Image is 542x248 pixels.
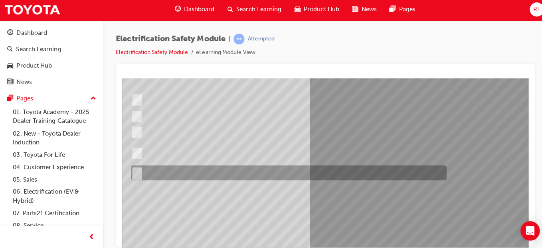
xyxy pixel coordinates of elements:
[10,149,99,162] a: 03. Toyota For Life
[16,30,47,39] div: Dashboard
[515,221,534,240] div: Open Intercom Messenger
[524,4,538,18] button: RF
[88,232,94,242] span: prev-icon
[386,6,392,16] span: pages-icon
[3,92,99,107] button: Pages
[7,64,13,71] span: car-icon
[245,37,272,44] div: Attempted
[4,2,60,20] img: Trak
[173,6,179,16] span: guage-icon
[231,35,242,46] span: learningRecordVerb_ATTEMPT-icon
[10,161,99,174] a: 04. Customer Experience
[10,128,99,149] a: 02. New - Toyota Dealer Induction
[10,107,99,128] a: 01. Toyota Academy - 2025 Dealer Training Catalogue
[291,6,297,16] span: car-icon
[219,3,285,20] a: search-iconSearch Learning
[3,26,99,92] button: DashboardSearch LearningProduct HubNews
[10,186,99,207] a: 06. Electrification (EV & Hybrid)
[10,219,99,232] a: 08. Service
[358,7,373,16] span: News
[3,60,99,74] a: Product Hub
[16,46,61,56] div: Search Learning
[3,76,99,91] a: News
[342,3,379,20] a: news-iconNews
[225,6,231,16] span: search-icon
[301,7,336,16] span: Product Hub
[10,207,99,219] a: 07. Parts21 Certification
[3,44,99,58] a: Search Learning
[7,48,13,55] span: search-icon
[115,36,223,45] span: Electrification Safety Module
[234,7,279,16] span: Search Learning
[16,62,51,72] div: Product Hub
[379,3,417,20] a: pages-iconPages
[7,80,13,87] span: news-icon
[10,174,99,186] a: 05. Sales
[395,7,411,16] span: Pages
[194,50,253,59] li: eLearning Module View
[285,3,342,20] a: car-iconProduct Hub
[16,95,33,104] div: Pages
[115,50,186,57] a: Electrification Safety Module
[16,79,32,88] div: News
[348,6,354,16] span: news-icon
[3,27,99,42] a: Dashboard
[527,7,534,16] span: RF
[182,7,212,16] span: Dashboard
[90,94,95,105] span: up-icon
[7,31,13,38] span: guage-icon
[226,36,228,45] span: |
[166,3,219,20] a: guage-iconDashboard
[7,96,13,103] span: pages-icon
